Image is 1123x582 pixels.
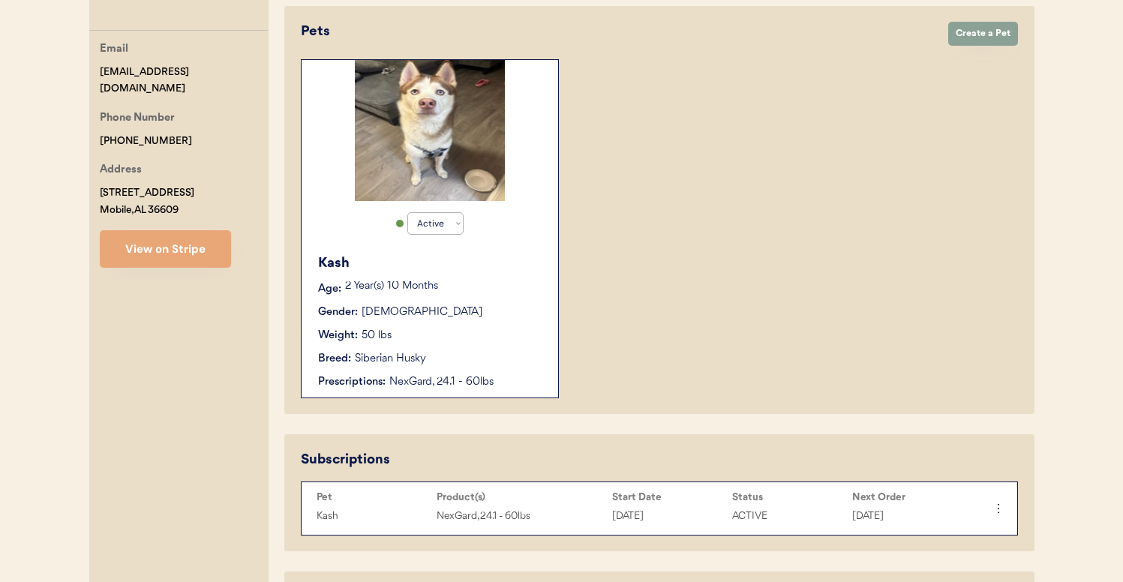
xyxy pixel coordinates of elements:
div: Address [100,161,142,180]
div: NexGard, 24.1 - 60lbs [389,374,543,390]
div: ACTIVE [732,508,845,525]
div: Pet [317,491,429,503]
div: Breed: [318,351,351,367]
div: Weight: [318,328,358,343]
p: 2 Year(s) 10 Months [345,281,543,292]
img: IMG_1344.jpeg [355,60,505,201]
div: Status [732,491,845,503]
div: Start Date [612,491,725,503]
button: View on Stripe [100,230,231,268]
div: [EMAIL_ADDRESS][DOMAIN_NAME] [100,64,269,98]
div: [DATE] [612,508,725,525]
div: Subscriptions [301,450,390,470]
div: [DATE] [852,508,965,525]
div: [PHONE_NUMBER] [100,133,192,150]
div: 50 lbs [362,328,392,343]
div: Gender: [318,304,358,320]
div: [STREET_ADDRESS] Mobile, AL 36609 [100,184,194,219]
div: [DEMOGRAPHIC_DATA] [362,304,482,320]
div: Product(s) [437,491,605,503]
button: Create a Pet [948,22,1018,46]
div: NexGard, 24.1 - 60lbs [437,508,605,525]
div: Next Order [852,491,965,503]
div: Siberian Husky [355,351,426,367]
div: Email [100,40,128,59]
div: Kash [318,253,543,274]
div: Phone Number [100,109,175,128]
div: Kash [317,508,429,525]
div: Pets [301,22,933,42]
div: Age: [318,281,341,297]
div: Prescriptions: [318,374,386,390]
